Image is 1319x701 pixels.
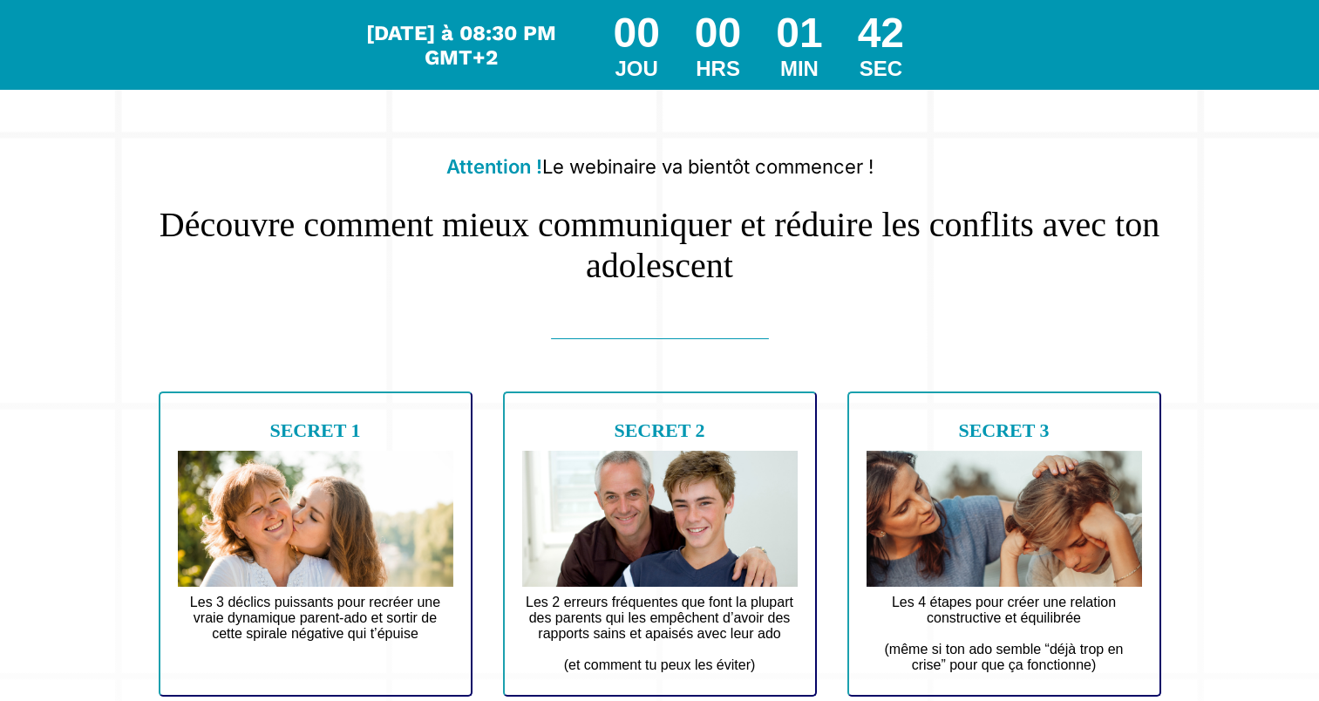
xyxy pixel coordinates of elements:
div: JOU [613,57,659,81]
div: Le webinar commence dans... [362,21,561,70]
img: 774e71fe38cd43451293438b60a23fce_Design_sans_titre_1.jpg [522,451,798,587]
span: [DATE] à 08:30 PM GMT+2 [366,21,556,70]
div: MIN [776,57,822,81]
div: HRS [695,57,741,81]
text: Les 2 erreurs fréquentes que font la plupart des parents qui les empêchent d’avoir des rapports s... [522,590,798,677]
h2: Le webinaire va bientôt commencer ! [150,146,1170,187]
div: 00 [613,9,659,57]
img: 6e5ea48f4dd0521e46c6277ff4d310bb_Design_sans_titre_5.jpg [867,451,1142,587]
h1: Découvre comment mieux communiquer et réduire les conflits avec ton adolescent [150,187,1170,286]
text: Les 3 déclics puissants pour recréer une vraie dynamique parent-ado et sortir de cette spirale né... [178,590,453,662]
div: 42 [858,9,904,57]
text: Les 4 étapes pour créer une relation constructive et équilibrée (même si ton ado semble “déjà tro... [867,590,1142,677]
div: SEC [858,57,904,81]
b: Attention ! [446,155,542,178]
b: SECRET 2 [614,419,704,441]
b: SECRET 1 [269,419,360,441]
b: SECRET 3 [958,419,1049,441]
img: d70f9ede54261afe2763371d391305a3_Design_sans_titre_4.jpg [178,451,453,587]
div: 00 [695,9,741,57]
div: 01 [776,9,822,57]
